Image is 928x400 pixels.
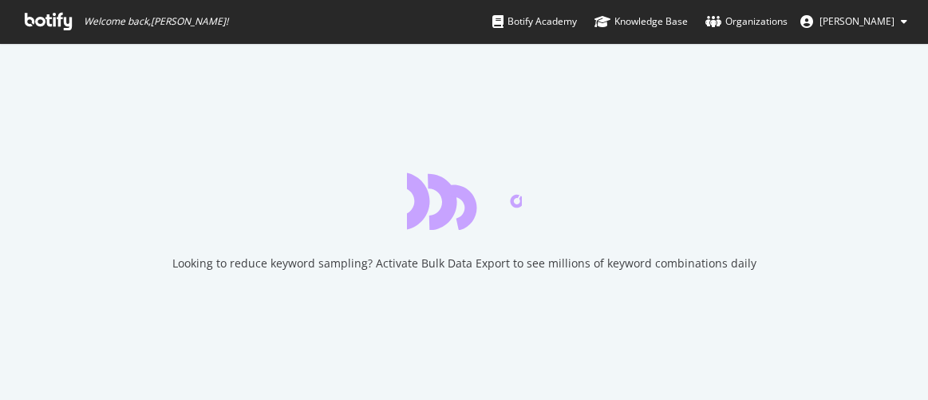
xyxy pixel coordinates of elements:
div: Looking to reduce keyword sampling? Activate Bulk Data Export to see millions of keyword combinat... [172,255,756,271]
div: Knowledge Base [594,14,688,30]
button: [PERSON_NAME] [788,9,920,34]
span: Welcome back, [PERSON_NAME] ! [84,15,228,28]
div: Organizations [705,14,788,30]
div: Botify Academy [492,14,577,30]
span: Milosz Pekala [819,14,894,28]
div: animation [407,172,522,230]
